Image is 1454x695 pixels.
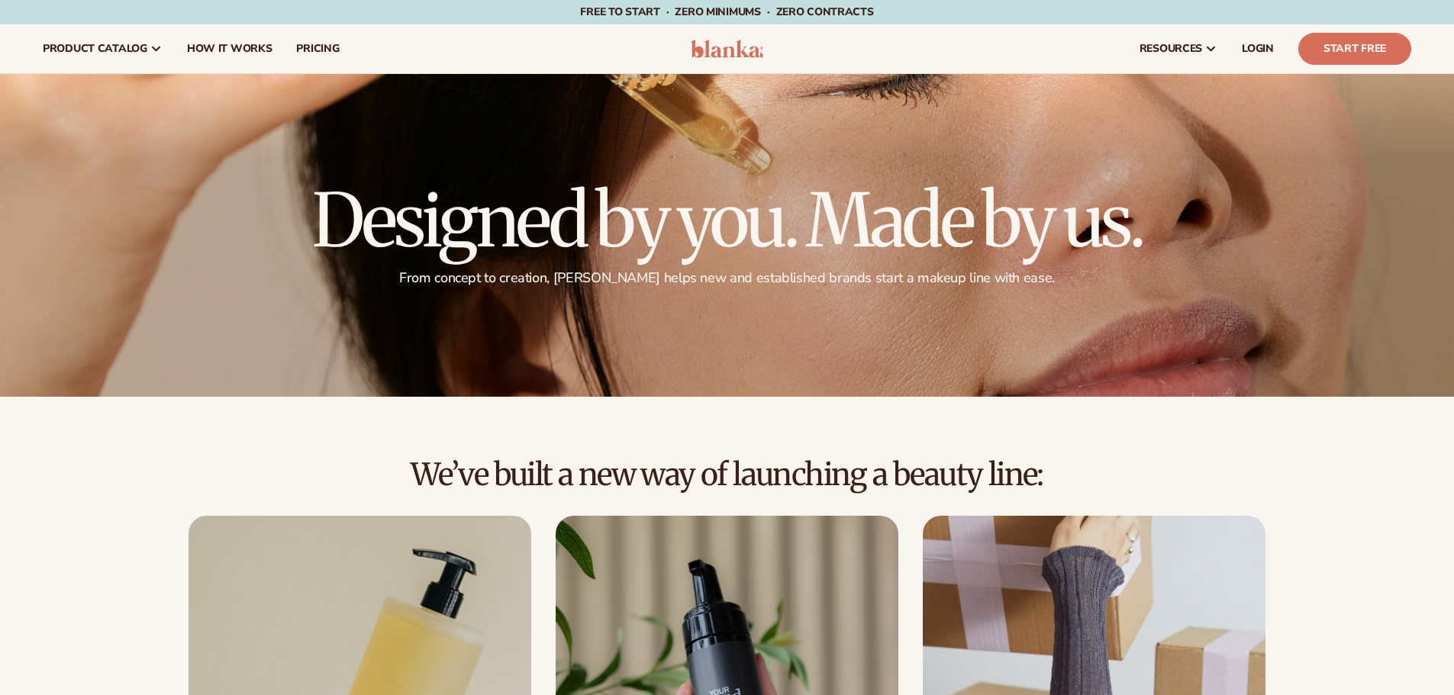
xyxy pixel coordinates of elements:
span: resources [1140,43,1202,55]
h1: Designed by you. Made by us. [312,184,1143,257]
a: resources [1127,24,1230,73]
span: pricing [296,43,339,55]
span: product catalog [43,43,147,55]
span: LOGIN [1242,43,1274,55]
a: LOGIN [1230,24,1286,73]
span: How It Works [187,43,272,55]
a: product catalog [31,24,175,73]
span: Free to start · ZERO minimums · ZERO contracts [580,5,873,19]
a: pricing [284,24,351,73]
h2: We’ve built a new way of launching a beauty line: [43,458,1411,491]
img: logo [691,40,763,58]
a: Start Free [1298,33,1411,65]
p: From concept to creation, [PERSON_NAME] helps new and established brands start a makeup line with... [312,269,1143,287]
a: How It Works [175,24,285,73]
